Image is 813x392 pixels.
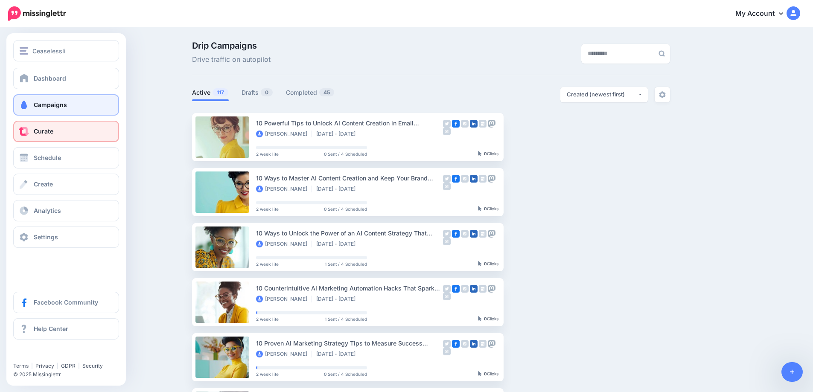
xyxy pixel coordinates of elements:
[192,41,271,50] span: Drip Campaigns
[488,230,495,238] img: mastodon-grey-square.png
[256,338,443,348] div: 10 Proven AI Marketing Strategy Tips to Measure Success Accurately
[256,351,312,357] li: [PERSON_NAME]
[484,371,487,376] b: 0
[479,285,487,293] img: google_business-grey-square.png
[461,285,469,293] img: instagram-grey-square.png
[256,173,443,183] div: 10 Ways to Master AI Content Creation and Keep Your Brand Voice Authentic
[452,175,460,183] img: facebook-square.png
[325,317,367,321] span: 1 Sent / 4 Scheduled
[470,175,478,183] img: linkedin-square.png
[478,206,482,211] img: pointer-grey-darker.png
[484,316,487,321] b: 0
[443,183,451,190] img: medium-grey-square.png
[242,87,273,98] a: Drafts0
[34,325,68,332] span: Help Center
[452,340,460,348] img: facebook-square.png
[256,283,443,293] div: 10 Counterintuitive AI Marketing Automation Hacks That Spark Real Feelings
[35,363,54,369] a: Privacy
[443,120,451,128] img: twitter-grey-square.png
[461,230,469,238] img: instagram-grey-square.png
[32,46,66,56] span: Ceaselessli
[13,147,119,168] a: Schedule
[479,340,487,348] img: google_business-grey-square.png
[13,174,119,195] a: Create
[34,101,67,108] span: Campaigns
[659,50,665,57] img: search-grey-6.png
[13,200,119,221] a: Analytics
[34,207,61,214] span: Analytics
[31,363,33,369] span: |
[470,120,478,128] img: linkedin-square.png
[478,151,482,156] img: pointer-grey-darker.png
[488,120,495,128] img: mastodon-grey-square.png
[256,228,443,238] div: 10 Ways to Unlock the Power of an AI Content Strategy That Converts
[34,233,58,241] span: Settings
[8,6,66,21] img: Missinglettr
[13,370,124,379] li: © 2025 Missinglettr
[443,238,451,245] img: medium-grey-square.png
[443,348,451,355] img: medium-grey-square.png
[13,68,119,89] a: Dashboard
[286,87,335,98] a: Completed45
[659,91,666,98] img: settings-grey.png
[34,299,98,306] span: Facebook Community
[13,94,119,116] a: Campaigns
[316,296,360,302] li: [DATE] - [DATE]
[567,90,638,99] div: Created (newest first)
[20,47,28,55] img: menu.png
[256,186,312,192] li: [PERSON_NAME]
[470,340,478,348] img: linkedin-square.png
[470,285,478,293] img: linkedin-square.png
[325,262,367,266] span: 1 Sent / 4 Scheduled
[13,318,119,340] a: Help Center
[213,88,228,96] span: 117
[261,88,273,96] span: 0
[316,186,360,192] li: [DATE] - [DATE]
[316,241,360,247] li: [DATE] - [DATE]
[452,285,460,293] img: facebook-square.png
[443,293,451,300] img: medium-grey-square.png
[256,131,312,137] li: [PERSON_NAME]
[13,121,119,142] a: Curate
[478,261,498,267] div: Clicks
[478,151,498,157] div: Clicks
[484,206,487,211] b: 0
[461,120,469,128] img: instagram-grey-square.png
[78,363,80,369] span: |
[256,152,279,156] span: 2 week lite
[256,118,443,128] div: 10 Powerful Tips to Unlock AI Content Creation in Email Marketing
[34,180,53,188] span: Create
[478,372,498,377] div: Clicks
[82,363,103,369] a: Security
[488,175,495,183] img: mastodon-grey-square.png
[57,363,58,369] span: |
[324,152,367,156] span: 0 Sent / 4 Scheduled
[324,207,367,211] span: 0 Sent / 4 Scheduled
[316,351,360,357] li: [DATE] - [DATE]
[484,151,487,156] b: 0
[256,372,279,376] span: 2 week lite
[34,154,61,161] span: Schedule
[484,261,487,266] b: 0
[478,371,482,376] img: pointer-grey-darker.png
[319,88,334,96] span: 45
[256,296,312,302] li: [PERSON_NAME]
[256,207,279,211] span: 2 week lite
[34,75,66,82] span: Dashboard
[560,87,648,102] button: Created (newest first)
[324,372,367,376] span: 0 Sent / 4 Scheduled
[478,261,482,266] img: pointer-grey-darker.png
[478,317,498,322] div: Clicks
[478,316,482,321] img: pointer-grey-darker.png
[256,241,312,247] li: [PERSON_NAME]
[13,292,119,313] a: Facebook Community
[13,363,29,369] a: Terms
[13,350,78,359] iframe: Twitter Follow Button
[461,175,469,183] img: instagram-grey-square.png
[256,262,279,266] span: 2 week lite
[479,175,487,183] img: google_business-grey-square.png
[443,285,451,293] img: twitter-grey-square.png
[256,317,279,321] span: 2 week lite
[443,340,451,348] img: twitter-grey-square.png
[479,120,487,128] img: google_business-grey-square.png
